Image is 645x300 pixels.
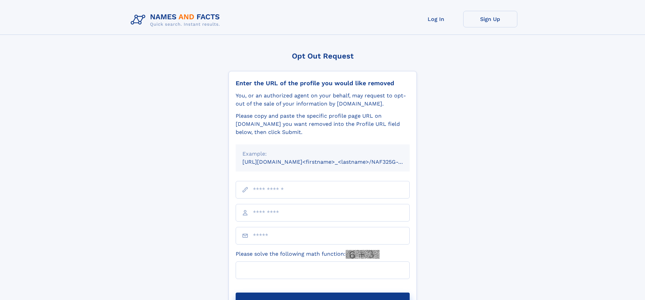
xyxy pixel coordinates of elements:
[242,159,423,165] small: [URL][DOMAIN_NAME]<firstname>_<lastname>/NAF325G-xxxxxxxx
[236,112,410,136] div: Please copy and paste the specific profile page URL on [DOMAIN_NAME] you want removed into the Pr...
[463,11,517,27] a: Sign Up
[236,250,380,259] label: Please solve the following math function:
[242,150,403,158] div: Example:
[236,79,410,87] div: Enter the URL of the profile you would like removed
[229,52,417,60] div: Opt Out Request
[409,11,463,27] a: Log In
[236,92,410,108] div: You, or an authorized agent on your behalf, may request to opt-out of the sale of your informatio...
[128,11,225,29] img: Logo Names and Facts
